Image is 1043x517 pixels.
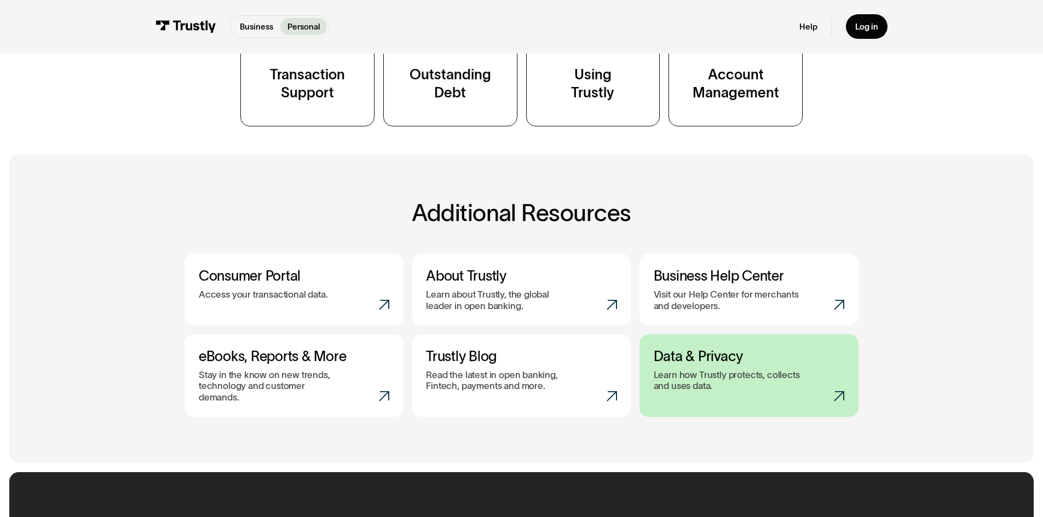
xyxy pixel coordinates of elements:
[799,21,817,32] a: Help
[412,334,631,417] a: Trustly BlogRead the latest in open banking, Fintech, payments and more.
[654,268,845,284] h3: Business Help Center
[155,20,216,33] img: Trustly Logo
[270,66,345,103] div: Transaction Support
[571,66,614,103] div: Using Trustly
[426,289,574,311] p: Learn about Trustly, the global leader in open banking.
[654,369,802,392] p: Learn how Trustly protects, collects and uses data.
[410,66,491,103] div: Outstanding Debt
[199,268,390,284] h3: Consumer Portal
[280,18,327,35] a: Personal
[846,14,888,39] a: Log in
[426,348,617,365] h3: Trustly Blog
[199,348,390,365] h3: eBooks, Reports & More
[639,334,858,417] a: Data & PrivacyLearn how Trustly protects, collects and uses data.
[412,254,631,326] a: About TrustlyLearn about Trustly, the global leader in open banking.
[426,268,617,284] h3: About Trustly
[654,348,845,365] h3: Data & Privacy
[693,66,779,103] div: Account Management
[185,334,403,417] a: eBooks, Reports & MoreStay in the know on new trends, technology and customer demands.
[240,21,273,33] p: Business
[855,21,878,32] div: Log in
[199,289,328,300] p: Access your transactional data.
[185,254,403,326] a: Consumer PortalAccess your transactional data.
[233,18,280,35] a: Business
[185,200,858,226] h2: Additional Resources
[287,21,320,33] p: Personal
[639,254,858,326] a: Business Help CenterVisit our Help Center for merchants and developers.
[199,369,347,403] p: Stay in the know on new trends, technology and customer demands.
[654,289,802,311] p: Visit our Help Center for merchants and developers.
[426,369,574,392] p: Read the latest in open banking, Fintech, payments and more.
